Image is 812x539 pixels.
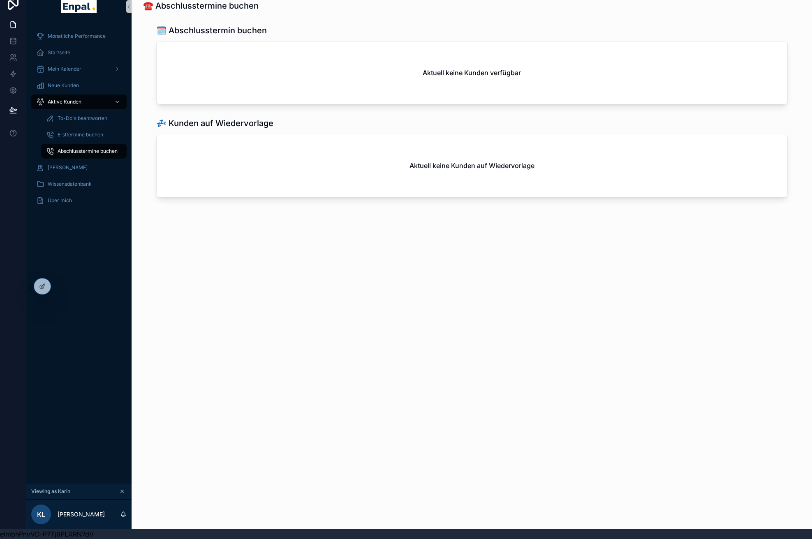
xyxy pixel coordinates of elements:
[58,115,107,122] span: To-Do's beantworten
[26,23,132,219] div: scrollable content
[48,49,70,56] span: Startseite
[58,131,103,138] span: Ersttermine buchen
[37,509,45,519] span: KL
[31,193,127,208] a: Über mich
[58,510,105,518] p: [PERSON_NAME]
[31,29,127,44] a: Monatliche Performance
[48,82,79,89] span: Neue Kunden
[156,25,267,36] h1: 🗓️ Abschlusstermin buchen
[48,99,81,105] span: Aktive Kunden
[41,111,127,126] a: To-Do's beantworten
[41,127,127,142] a: Ersttermine buchen
[48,164,88,171] span: [PERSON_NAME]
[31,488,70,495] span: Viewing as Karin
[58,148,118,154] span: Abschlusstermine buchen
[31,45,127,60] a: Startseite
[48,66,81,72] span: Mein Kalender
[31,62,127,76] a: Mein Kalender
[423,68,521,78] h2: Aktuell keine Kunden verfügbar
[31,160,127,175] a: [PERSON_NAME]
[48,181,92,187] span: Wissensdatenbank
[409,161,534,170] h2: Aktuell keine Kunden auf Wiedervorlage
[41,144,127,159] a: Abschlusstermine buchen
[156,117,273,129] h1: 💤 Kunden auf Wiedervorlage
[48,33,106,39] span: Monatliche Performance
[31,78,127,93] a: Neue Kunden
[31,177,127,191] a: Wissensdatenbank
[31,94,127,109] a: Aktive Kunden
[48,197,72,204] span: Über mich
